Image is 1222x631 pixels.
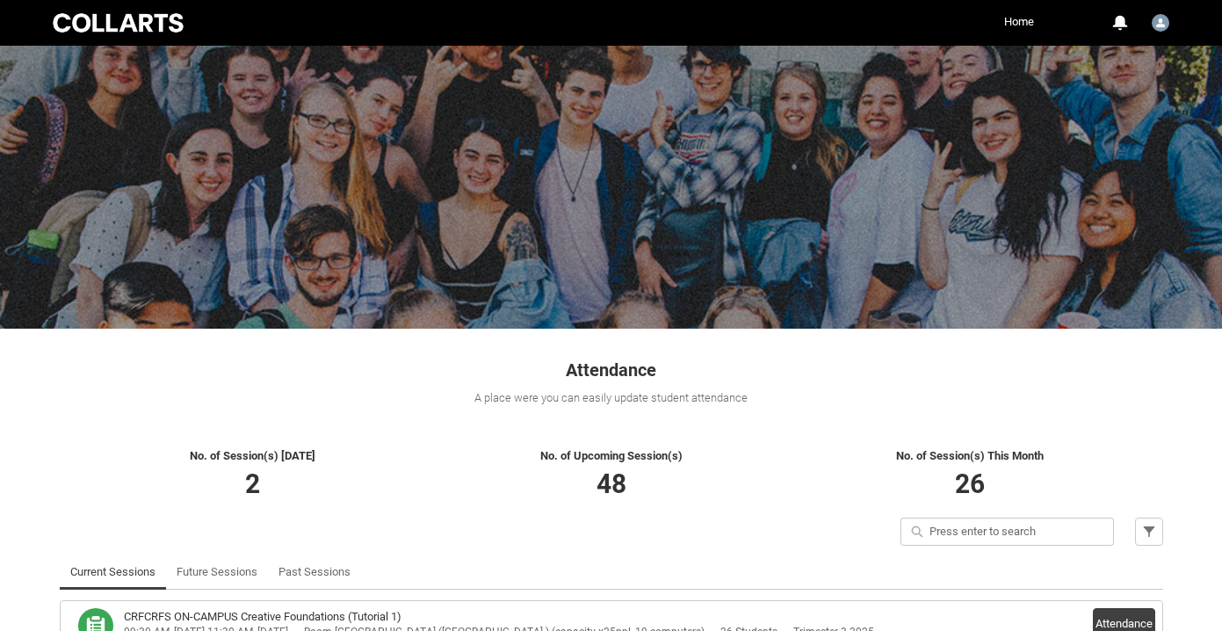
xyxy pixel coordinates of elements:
button: User Profile Mark.Egan [1147,7,1174,35]
a: Current Sessions [70,555,155,590]
img: Mark.Egan [1152,14,1169,32]
a: Home [1000,9,1038,35]
a: Future Sessions [177,555,257,590]
span: 2 [245,468,260,499]
li: Past Sessions [268,555,361,590]
div: A place were you can easily update student attendance [60,389,1163,407]
span: 26 [955,468,985,499]
span: 48 [597,468,626,499]
span: No. of Upcoming Session(s) [540,449,683,462]
input: Press enter to search [900,518,1114,546]
a: Past Sessions [278,555,351,590]
button: Filter [1135,518,1163,546]
span: No. of Session(s) [DATE] [190,449,315,462]
span: Attendance [566,359,656,381]
li: Future Sessions [166,555,268,590]
h3: CRFCRFS ON-CAMPUS Creative Foundations (Tutorial 1) [124,608,401,626]
li: Current Sessions [60,555,166,590]
span: No. of Session(s) This Month [896,449,1044,462]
